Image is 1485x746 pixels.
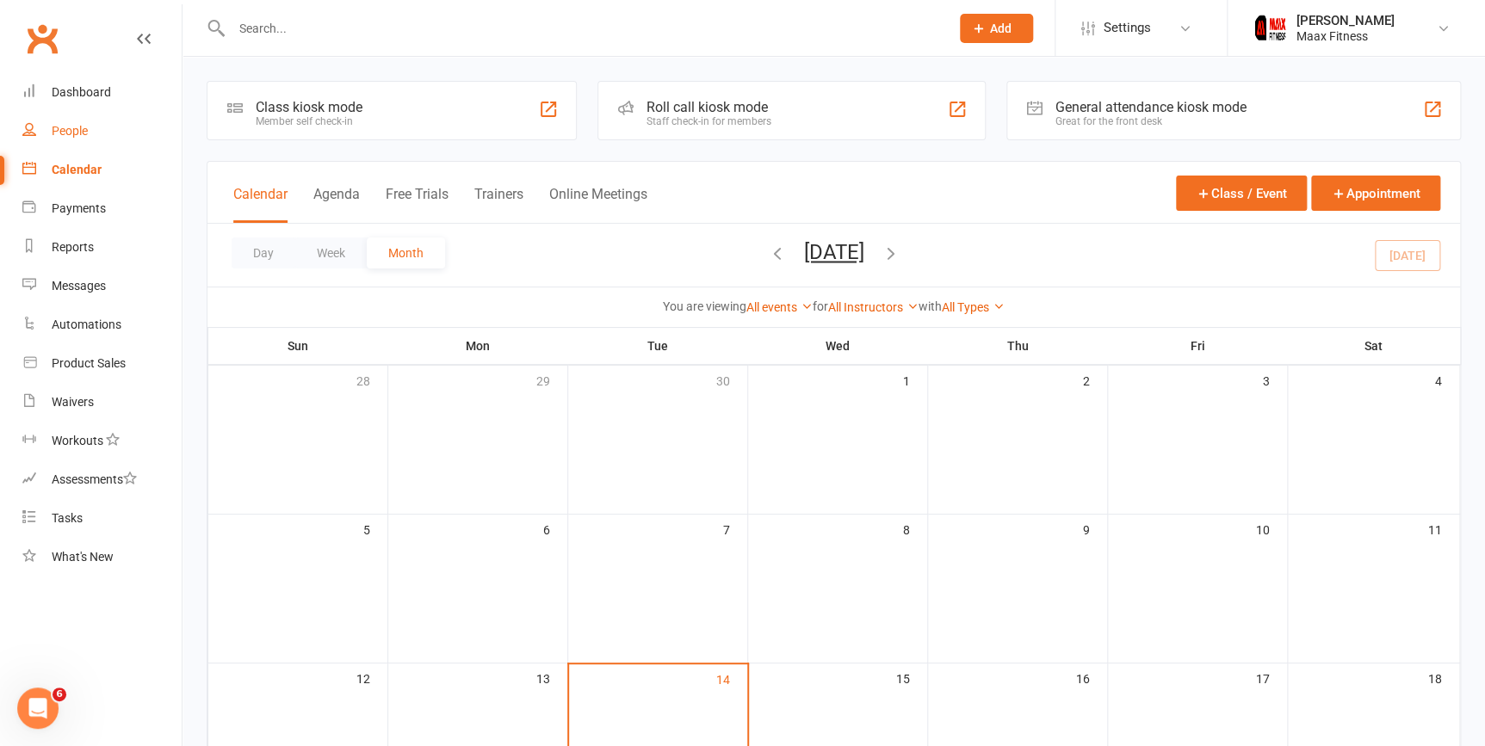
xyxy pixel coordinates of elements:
div: People [52,124,88,138]
div: 15 [896,663,927,692]
div: 2 [1083,366,1107,394]
div: Waivers [52,395,94,409]
div: 10 [1256,515,1287,543]
a: All Instructors [828,300,919,314]
div: 30 [716,366,747,394]
button: Week [295,237,367,268]
div: Great for the front desk [1055,115,1247,127]
button: Month [367,237,445,268]
a: Assessments [22,460,182,499]
a: Workouts [22,422,182,460]
div: Payments [52,201,106,215]
div: Calendar [52,163,102,176]
button: Agenda [313,186,360,223]
div: 1 [903,366,927,394]
div: 12 [356,663,387,692]
a: Automations [22,305,182,344]
th: Fri [1108,328,1288,364]
div: 17 [1256,663,1287,692]
button: Class / Event [1176,176,1307,211]
th: Mon [388,328,568,364]
th: Sun [208,328,388,364]
div: 11 [1428,515,1459,543]
a: Tasks [22,499,182,538]
strong: You are viewing [663,299,746,313]
div: 5 [363,515,387,543]
button: Online Meetings [549,186,647,223]
a: All events [746,300,813,314]
div: 6 [543,515,567,543]
button: Trainers [474,186,523,223]
span: Settings [1104,9,1151,47]
div: [PERSON_NAME] [1296,13,1395,28]
div: 8 [903,515,927,543]
a: Payments [22,189,182,228]
div: 14 [716,664,747,693]
div: Product Sales [52,356,126,370]
div: Workouts [52,434,103,447]
div: Reports [52,240,94,254]
div: Member self check-in [256,115,362,127]
div: Assessments [52,472,137,486]
div: Dashboard [52,85,111,99]
span: Add [990,22,1012,35]
div: Messages [52,279,106,293]
button: Day [232,237,295,268]
div: Staff check-in for members [647,115,771,127]
iframe: Intercom live chat [17,687,59,729]
div: 7 [723,515,747,543]
div: 18 [1428,663,1459,692]
span: 6 [53,687,66,701]
button: Free Trials [386,186,449,223]
th: Wed [748,328,928,364]
a: People [22,112,182,151]
a: Reports [22,228,182,267]
div: Roll call kiosk mode [647,99,771,115]
div: Maax Fitness [1296,28,1395,44]
a: All Types [942,300,1005,314]
strong: for [813,299,828,313]
div: 13 [536,663,567,692]
button: [DATE] [804,240,864,264]
input: Search... [226,16,937,40]
div: What's New [52,550,114,564]
a: What's New [22,538,182,576]
th: Tue [568,328,748,364]
a: Messages [22,267,182,305]
div: 9 [1083,515,1107,543]
a: Product Sales [22,344,182,383]
a: Dashboard [22,73,182,112]
div: 29 [536,366,567,394]
th: Sat [1288,328,1460,364]
div: 28 [356,366,387,394]
button: Calendar [233,186,288,223]
th: Thu [928,328,1108,364]
a: Calendar [22,151,182,189]
a: Clubworx [21,17,64,60]
button: Appointment [1311,176,1440,211]
div: Automations [52,318,121,331]
div: 3 [1263,366,1287,394]
div: Tasks [52,511,83,525]
button: Add [960,14,1033,43]
div: 16 [1076,663,1107,692]
a: Waivers [22,383,182,422]
div: Class kiosk mode [256,99,362,115]
strong: with [919,299,942,313]
div: 4 [1435,366,1459,394]
div: General attendance kiosk mode [1055,99,1247,115]
img: thumb_image1759205071.png [1253,11,1288,46]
